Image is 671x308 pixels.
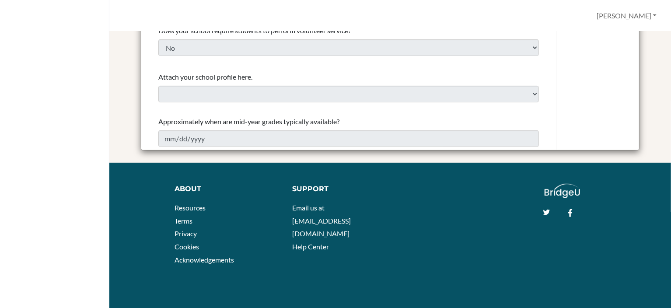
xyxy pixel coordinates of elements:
a: Terms [175,217,193,225]
div: Support [292,184,381,194]
a: Cookies [175,242,199,251]
a: Acknowledgements [175,255,234,264]
a: Email us at [EMAIL_ADDRESS][DOMAIN_NAME] [292,203,351,238]
span: Attach your school profile here. [158,73,252,81]
a: Help Center [292,242,329,251]
a: Resources [175,203,206,212]
a: Privacy [175,229,197,238]
div: About [175,184,273,194]
button: [PERSON_NAME] [593,7,661,24]
img: logo_white@2x-f4f0deed5e89b7ecb1c2cc34c3e3d731f90f0f143d5ea2071677605dd97b5244.png [545,184,580,198]
span: Approximately when are mid-year grades typically available? [158,117,339,126]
